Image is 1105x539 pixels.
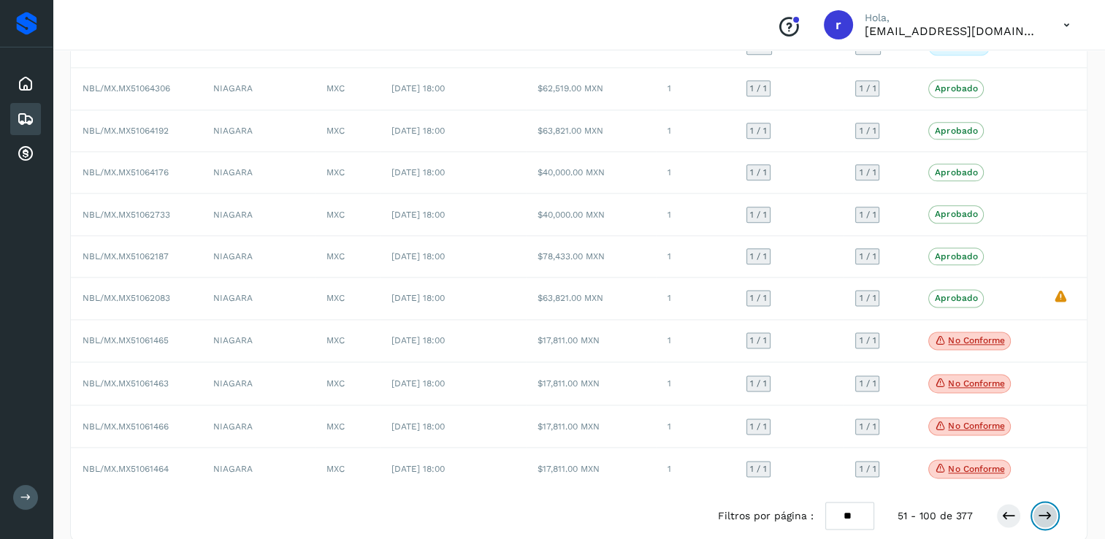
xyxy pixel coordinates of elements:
span: [DATE] 18:00 [391,126,445,136]
td: $78,433.00 MXN [526,236,657,278]
td: $40,000.00 MXN [526,194,657,235]
td: MXC [315,278,380,319]
span: 1 / 1 [859,379,876,388]
td: NIAGARA [202,110,315,152]
p: No conforme [948,335,1004,345]
td: MXC [315,362,380,405]
span: 1 / 1 [859,252,876,261]
span: 1 / 1 [859,168,876,177]
span: 51 - 100 de 377 [898,508,973,524]
span: NBL/MX.MX51064176 [83,167,169,177]
span: 1 / 1 [750,336,767,345]
td: 1 [656,68,735,110]
p: Aprobado [935,209,977,219]
span: 1 / 1 [859,422,876,431]
span: NBL/MX.MX51064306 [83,83,170,93]
td: MXC [315,405,380,448]
td: $62,519.00 MXN [526,68,657,110]
span: 1 / 1 [750,294,767,302]
span: NBL/MX.MX51061463 [83,378,169,389]
span: 1 / 1 [750,379,767,388]
td: $17,811.00 MXN [526,320,657,363]
td: $63,821.00 MXN [526,110,657,152]
p: Aprobado [935,251,977,261]
div: Cuentas por cobrar [10,138,41,170]
span: NBL/MX.MX51064660 [83,42,170,52]
p: Aprobado [935,167,977,177]
td: NIAGARA [202,278,315,319]
td: 1 [656,405,735,448]
span: 1 / 1 [859,126,876,135]
td: $17,811.00 MXN [526,448,657,490]
p: No conforme [948,464,1004,474]
span: [DATE] 18:00 [391,167,445,177]
span: 1 / 1 [859,210,876,219]
span: NBL/MX.MX51064192 [83,126,169,136]
td: MXC [315,110,380,152]
p: romanreyes@tumsa.com.mx [865,24,1040,38]
td: NIAGARA [202,320,315,363]
div: Embarques [10,103,41,135]
span: NBL/MX.MX51062733 [83,210,170,220]
td: 1 [656,320,735,363]
span: 0 / 1 [750,42,768,51]
td: MXC [315,194,380,235]
td: MXC [315,152,380,194]
span: 1 / 1 [750,465,767,473]
span: [DATE] 18:00 [391,335,445,345]
td: 1 [656,236,735,278]
td: MXC [315,448,380,490]
td: NIAGARA [202,236,315,278]
td: NIAGARA [202,194,315,235]
td: $17,811.00 MXN [526,405,657,448]
span: [DATE] 18:00 [391,293,445,303]
td: 1 [656,448,735,490]
p: No conforme [948,421,1004,431]
span: [DATE] 18:00 [391,251,445,261]
span: Filtros por página : [718,508,814,524]
span: [DATE] 18:00 [391,378,445,389]
span: NBL/MX.MX51062187 [83,251,169,261]
p: Aprobado [935,126,977,136]
td: MXC [315,68,380,110]
td: NIAGARA [202,68,315,110]
span: 1 / 1 [750,252,767,261]
td: $63,821.00 MXN [526,278,657,319]
span: 1 / 1 [750,422,767,431]
p: Aprobado [935,293,977,303]
p: No conforme [948,378,1004,389]
span: [DATE] 18:00 [391,210,445,220]
td: 1 [656,194,735,235]
td: $17,811.00 MXN [526,362,657,405]
div: Inicio [10,68,41,100]
span: 1 / 1 [750,84,767,93]
span: 1 / 1 [750,168,767,177]
td: 1 [656,362,735,405]
p: Hola, [865,12,1040,24]
span: 1 / 1 [859,465,876,473]
td: NIAGARA [202,152,315,194]
span: 1 / 1 [750,126,767,135]
span: [DATE] 18:00 [391,83,445,93]
span: NBL/MX.MX51061464 [83,464,169,474]
td: $40,000.00 MXN [526,152,657,194]
span: NBL/MX.MX51061466 [83,421,169,432]
td: NIAGARA [202,448,315,490]
span: 0 / 1 [859,42,877,51]
p: Aprobado [935,83,977,93]
span: [DATE] 18:00 [391,464,445,474]
td: MXC [315,236,380,278]
span: NBL/MX.MX51061465 [83,335,169,345]
span: 1 / 1 [750,210,767,219]
span: NBL/MX.MX51062083 [83,293,170,303]
td: NIAGARA [202,405,315,448]
span: 1 / 1 [859,336,876,345]
span: 1 / 1 [859,84,876,93]
span: [DATE] 18:00 [391,421,445,432]
span: 1 / 1 [859,294,876,302]
td: 1 [656,152,735,194]
td: 1 [656,110,735,152]
span: [DATE] 18:00 [391,42,445,52]
td: NIAGARA [202,362,315,405]
td: 1 [656,278,735,319]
